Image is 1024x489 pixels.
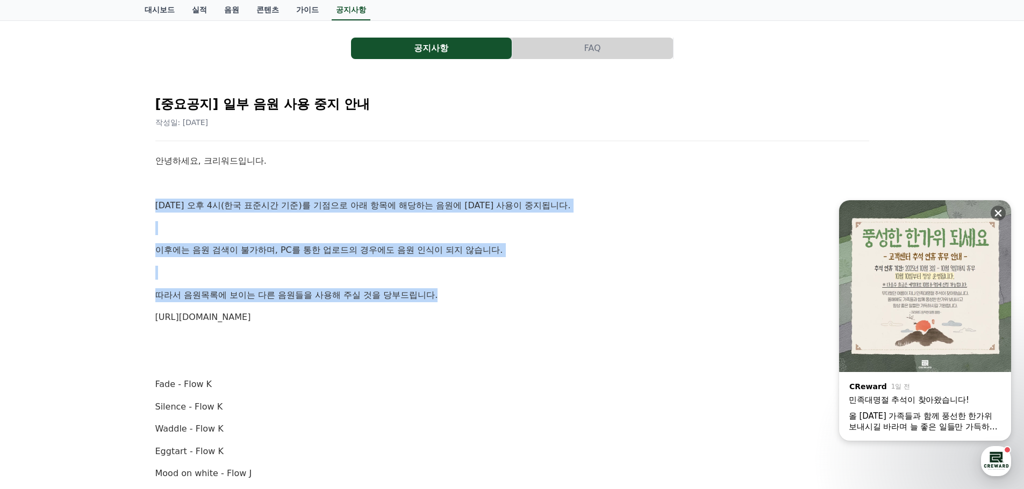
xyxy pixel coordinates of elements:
[512,38,673,59] button: FAQ
[155,400,869,414] p: Silence - Flow K
[155,154,869,168] p: 안녕하세요, 크리워드입니다.
[139,340,206,367] a: 설정
[155,118,209,127] span: 작성일: [DATE]
[34,356,40,365] span: 홈
[155,96,869,113] h2: [중요공지] 일부 음원 사용 중지 안내
[71,340,139,367] a: 대화
[155,377,869,391] p: Fade - Flow K
[155,312,251,322] a: [URL][DOMAIN_NAME]
[155,199,869,213] p: [DATE] 오후 4시(한국 표준시간 기준)를 기점으로 아래 항목에 해당하는 음원에 [DATE] 사용이 중지됩니다.
[155,444,869,458] p: Eggtart - Flow K
[155,466,869,480] p: Mood on white - Flow J
[351,38,512,59] button: 공지사항
[98,357,111,366] span: 대화
[155,243,869,257] p: 이후에는 음원 검색이 불가하며, PC를 통한 업로드의 경우에도 음원 인식이 되지 않습니다.
[155,422,869,436] p: Waddle - Flow K
[155,288,869,302] p: 따라서 음원목록에 보이는 다른 음원들을 사용해 주실 것을 당부드립니다.
[166,356,179,365] span: 설정
[3,340,71,367] a: 홈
